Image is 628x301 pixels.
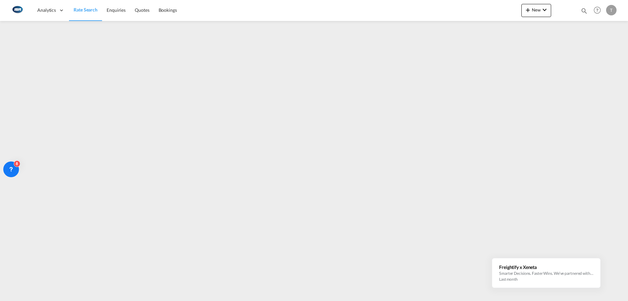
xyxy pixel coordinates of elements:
[524,7,549,12] span: New
[606,5,617,15] div: T
[521,4,551,17] button: icon-plus 400-fgNewicon-chevron-down
[107,7,126,13] span: Enquiries
[581,7,588,17] div: icon-magnify
[10,3,25,18] img: 1aa151c0c08011ec8d6f413816f9a227.png
[74,7,97,12] span: Rate Search
[37,7,56,13] span: Analytics
[581,7,588,14] md-icon: icon-magnify
[159,7,177,13] span: Bookings
[541,6,549,14] md-icon: icon-chevron-down
[524,6,532,14] md-icon: icon-plus 400-fg
[592,5,603,16] span: Help
[135,7,149,13] span: Quotes
[592,5,606,16] div: Help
